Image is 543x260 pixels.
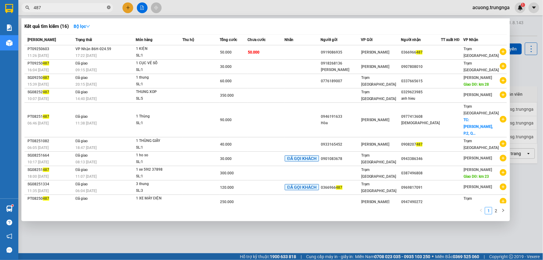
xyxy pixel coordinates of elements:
span: 250.000 [220,200,234,204]
div: 1 CỤC VÉ SỐ [136,60,182,67]
span: Trạng thái [75,38,92,42]
div: PT08250 [28,195,74,202]
img: logo.jpg [3,3,24,24]
span: 487 [336,185,343,190]
span: [PERSON_NAME] [361,200,390,204]
span: plus-circle [500,77,507,84]
span: Giao DĐ: km 28 [464,82,489,87]
li: Previous Page [478,207,485,214]
span: 11:35 [DATE] [28,189,49,193]
div: 0947490272 [401,199,441,205]
span: Trạm [GEOGRAPHIC_DATA] [361,182,396,193]
button: right [500,207,507,214]
div: SL: 1 [136,144,182,151]
span: VP Nhận [464,38,479,42]
span: 50.000 [248,50,259,54]
span: search [25,6,30,10]
span: Trạm [GEOGRAPHIC_DATA] [464,139,499,150]
span: VP Gửi [361,38,372,42]
span: 11:38 [DATE] [75,121,97,125]
div: PT08251 [28,113,74,120]
span: plus-circle [500,169,507,176]
span: 20:15 [DATE] [75,82,97,87]
span: [PERSON_NAME] [361,142,390,147]
span: Tổng cước [220,38,237,42]
span: 60.000 [220,79,232,83]
span: Người gửi [321,38,338,42]
div: anh hieu [401,95,441,102]
span: 487 [43,168,49,172]
span: 300.000 [220,171,234,175]
div: SL: 1 [136,159,182,165]
span: 487 [416,50,423,54]
span: 11:26 [DATE] [28,54,49,58]
b: T1 [PERSON_NAME], P Phú Thuỷ [42,34,79,52]
div: THUNG XOP [136,89,182,95]
span: 40.000 [220,142,232,147]
span: [PERSON_NAME] [464,168,492,172]
span: Đã giao [75,153,88,158]
span: notification [6,233,12,239]
img: solution-icon [6,24,13,31]
div: SG08251334 [28,181,74,188]
span: Trạm [GEOGRAPHIC_DATA] [361,90,396,101]
span: 487 [43,61,49,65]
span: Trạm [GEOGRAPHIC_DATA] [464,196,499,207]
img: warehouse-icon [6,206,13,212]
span: down [86,24,90,28]
div: SL: 1 [136,81,182,88]
span: ĐÃ GỌI KHÁCH [285,184,319,190]
span: 06:04 [DATE] [75,189,97,193]
span: 30.000 [220,65,232,69]
span: Trạm [GEOGRAPHIC_DATA] [464,61,499,72]
span: 120.000 [220,185,234,190]
span: [PERSON_NAME] [361,65,390,69]
span: [PERSON_NAME] [464,76,492,80]
span: plus-circle [500,91,507,98]
span: 50.000 [220,50,232,54]
span: Đã giao [75,114,88,119]
span: Đã giao [75,168,88,172]
span: 30.000 [220,157,232,161]
span: plus-circle [500,184,507,190]
div: 1 XE MÁY ĐIỆN [136,195,182,202]
li: VP Trạm [GEOGRAPHIC_DATA] [3,26,42,46]
div: 0901083678 [321,156,361,162]
div: 0366966 [321,184,361,191]
div: SL: 1 [136,202,182,209]
span: Đã giao [75,90,88,94]
div: SG08251 [28,167,74,173]
span: Đã giao [75,196,88,201]
li: VP [PERSON_NAME] [42,26,81,33]
span: Trạm [GEOGRAPHIC_DATA] [464,104,499,115]
div: SL: 1 [136,120,182,127]
span: 350.000 [220,93,234,98]
span: 18:00 [DATE] [28,174,49,179]
button: Bộ lọcdown [69,21,95,31]
strong: Bộ lọc [74,24,90,29]
span: 487 [43,196,49,201]
span: message [6,247,12,253]
span: close-circle [107,5,111,11]
div: SL: 3 [136,188,182,194]
span: Đã giao [75,182,88,186]
div: Hòa [321,120,361,126]
div: 1 THÙNG GIẤY [136,138,182,144]
span: Đã giao [75,76,88,80]
div: 0907808010 [401,64,441,70]
span: [PERSON_NAME] [28,38,56,42]
span: Đã giao [75,139,88,143]
span: 487 [416,142,423,147]
span: [PERSON_NAME] [464,185,492,189]
span: question-circle [6,220,12,225]
div: 0919086935 [321,49,361,56]
img: warehouse-icon [6,40,13,46]
span: ĐÃ GỌI KHÁCH [285,155,319,162]
div: 0337665615 [401,78,441,84]
span: 18:47 [DATE] [75,146,97,150]
div: 0776189007 [321,78,361,84]
div: 0366966 [401,49,441,56]
h3: Kết quả tìm kiếm ( 16 ) [24,23,69,30]
li: Next Page [500,207,507,214]
span: 487 [43,90,49,94]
